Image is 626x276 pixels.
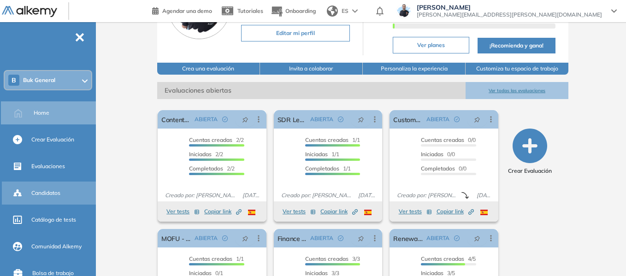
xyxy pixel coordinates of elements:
[237,7,263,14] span: Tutoriales
[417,4,602,11] span: [PERSON_NAME]
[342,7,348,15] span: ES
[580,232,626,276] div: Widget de chat
[437,207,474,216] span: Copiar link
[195,234,218,242] span: ABIERTA
[271,1,316,21] button: Onboarding
[421,136,476,143] span: 0/0
[320,206,358,217] button: Copiar link
[467,231,487,246] button: pushpin
[480,210,488,215] img: ESP
[235,112,255,127] button: pushpin
[466,63,568,75] button: Customiza tu espacio de trabajo
[189,151,223,158] span: 2/2
[31,135,74,144] span: Crear Evaluación
[338,117,343,122] span: check-circle
[241,25,350,41] button: Editar mi perfil
[466,82,568,99] button: Ver todas las evaluaciones
[351,231,371,246] button: pushpin
[437,206,474,217] button: Copiar link
[222,117,228,122] span: check-circle
[320,207,358,216] span: Copiar link
[417,11,602,18] span: [PERSON_NAME][EMAIL_ADDRESS][PERSON_NAME][DOMAIN_NAME]
[157,82,466,99] span: Evaluaciones abiertas
[454,235,460,241] span: check-circle
[508,129,552,175] button: Crear Evaluación
[189,255,244,262] span: 1/1
[351,112,371,127] button: pushpin
[12,76,16,84] span: B
[305,255,348,262] span: Cuentas creadas
[305,165,339,172] span: Completados
[364,210,372,215] img: ESP
[474,235,480,242] span: pushpin
[508,167,552,175] span: Crear Evaluación
[239,191,263,200] span: [DATE]
[421,255,464,262] span: Cuentas creadas
[305,165,351,172] span: 1/1
[473,191,495,200] span: [DATE]
[189,136,244,143] span: 2/2
[278,191,355,200] span: Creado por: [PERSON_NAME]
[305,151,328,158] span: Iniciadas
[352,9,358,13] img: arrow
[204,207,242,216] span: Copiar link
[23,76,55,84] span: Buk General
[157,63,260,75] button: Crea una evaluación
[189,165,235,172] span: 2/2
[478,38,556,53] button: ¡Recomienda y gana!
[393,229,423,247] a: Renewal Consultant - Upselling
[305,255,360,262] span: 3/3
[358,116,364,123] span: pushpin
[305,136,360,143] span: 1/1
[204,206,242,217] button: Copiar link
[248,210,255,215] img: ESP
[162,7,212,14] span: Agendar una demo
[393,110,423,129] a: Customer Edu T&C | Col
[310,115,333,123] span: ABIERTA
[327,6,338,17] img: world
[421,151,443,158] span: Iniciadas
[189,151,212,158] span: Iniciadas
[426,115,449,123] span: ABIERTA
[421,165,455,172] span: Completados
[195,115,218,123] span: ABIERTA
[222,235,228,241] span: check-circle
[278,229,307,247] a: Finance Analyst | Col
[467,112,487,127] button: pushpin
[31,242,82,251] span: Comunidad Alkemy
[399,206,432,217] button: Ver tests
[31,189,60,197] span: Candidatos
[338,235,343,241] span: check-circle
[189,255,232,262] span: Cuentas creadas
[426,234,449,242] span: ABIERTA
[421,151,455,158] span: 0/0
[242,116,248,123] span: pushpin
[242,235,248,242] span: pushpin
[161,229,191,247] a: MOFU - MX
[260,63,363,75] button: Invita a colaborar
[285,7,316,14] span: Onboarding
[2,6,57,18] img: Logo
[152,5,212,16] a: Agendar una demo
[34,109,49,117] span: Home
[393,191,461,200] span: Creado por: [PERSON_NAME]
[421,136,464,143] span: Cuentas creadas
[278,110,307,129] a: SDR Lead
[310,234,333,242] span: ABIERTA
[354,191,378,200] span: [DATE]
[421,255,476,262] span: 4/5
[283,206,316,217] button: Ver tests
[31,162,65,170] span: Evaluaciones
[189,136,232,143] span: Cuentas creadas
[31,216,76,224] span: Catálogo de tests
[474,116,480,123] span: pushpin
[363,63,466,75] button: Personaliza la experiencia
[358,235,364,242] span: pushpin
[189,165,223,172] span: Completados
[161,191,239,200] span: Creado por: [PERSON_NAME]
[305,151,339,158] span: 1/1
[305,136,348,143] span: Cuentas creadas
[421,165,467,172] span: 0/0
[580,232,626,276] iframe: Chat Widget
[235,231,255,246] button: pushpin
